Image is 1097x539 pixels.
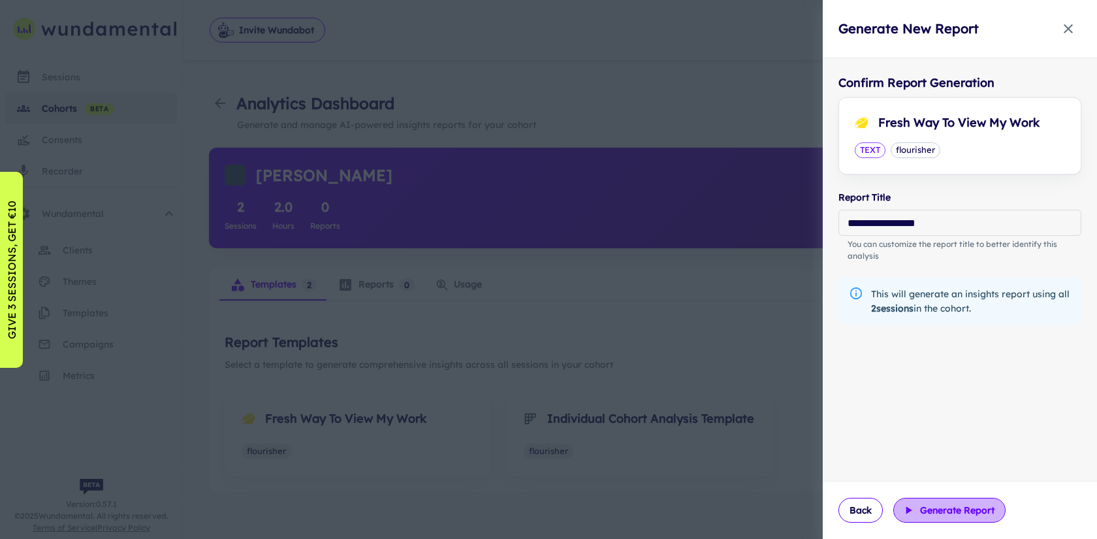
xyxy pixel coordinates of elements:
[838,190,1081,204] h6: Report Title
[4,201,20,339] p: GIVE 3 SESSIONS, GET €10
[848,238,1072,262] p: You can customize the report title to better identify this analysis
[878,114,1040,132] h6: Fresh Way To View My Work
[871,282,1071,321] div: This will generate an insights report using all in the cohort.
[891,144,940,157] span: flourisher
[838,498,883,523] button: Back
[893,498,1006,523] button: Generate Report
[871,302,914,314] strong: 2 sessions
[855,144,885,157] span: TEXT
[838,74,1081,92] h6: Confirm Report Generation
[838,19,979,39] h5: Generate New Report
